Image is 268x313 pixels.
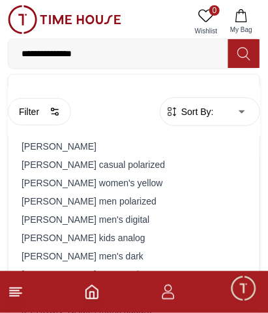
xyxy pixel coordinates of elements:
a: 0Wishlist [190,5,222,39]
button: Sort By: [166,105,214,118]
div: [PERSON_NAME] accessories [16,82,252,101]
a: Home [84,284,100,300]
img: ... [8,5,121,34]
div: [PERSON_NAME] men's digital [16,210,252,229]
div: Chat Widget [230,274,258,303]
span: 0 [209,5,220,16]
button: My Bag [222,5,260,39]
div: [PERSON_NAME] women's yellow [16,174,252,192]
div: [PERSON_NAME] men polarized [16,192,252,210]
span: My Bag [225,25,258,35]
div: [PERSON_NAME] men's red [16,265,252,284]
span: Sort By: [179,105,214,118]
div: [PERSON_NAME] men's dark [16,247,252,265]
div: [PERSON_NAME] [16,137,252,156]
span: Wishlist [190,26,222,36]
button: Filter [8,98,71,125]
div: [PERSON_NAME] kids analog [16,229,252,247]
div: [PERSON_NAME] casual polarized [16,156,252,174]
